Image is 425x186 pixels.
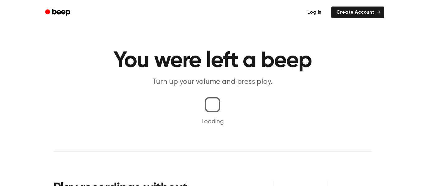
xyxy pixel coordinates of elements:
[7,117,418,126] p: Loading
[331,7,384,18] a: Create Account
[53,50,372,72] h1: You were left a beep
[301,5,328,20] a: Log in
[93,77,332,87] p: Turn up your volume and press play.
[41,7,76,19] a: Beep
